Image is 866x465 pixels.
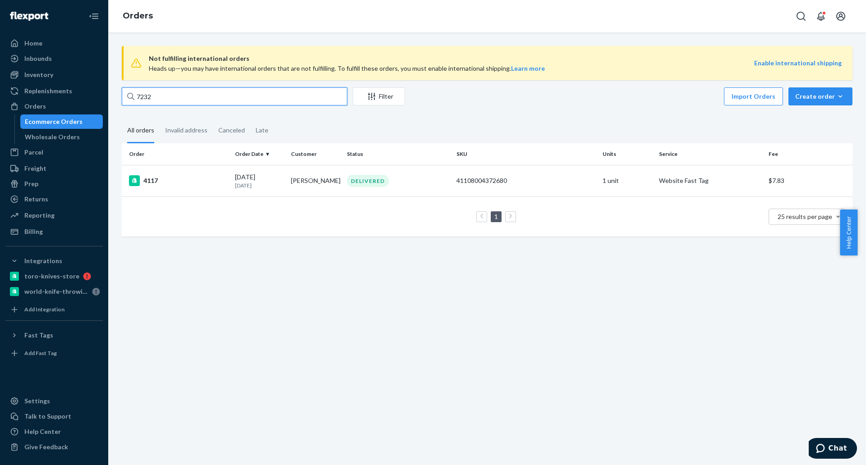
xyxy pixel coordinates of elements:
[599,165,655,196] td: 1 unit
[287,165,343,196] td: [PERSON_NAME]
[5,145,103,160] a: Parcel
[127,119,154,143] div: All orders
[812,7,830,25] button: Open notifications
[115,3,160,29] ol: breadcrumbs
[754,59,842,67] a: Enable international shipping
[149,64,545,72] span: Heads up—you may have international orders that are not fulfilling. To fulfill these orders, you ...
[5,328,103,342] button: Fast Tags
[659,176,761,185] p: Website Fast Tag
[24,39,42,48] div: Home
[840,210,857,255] button: Help Center
[24,287,88,296] div: world-knife-throwing-league
[24,54,52,63] div: Inbounds
[5,192,103,206] a: Returns
[149,53,754,64] span: Not fulfilling international orders
[5,68,103,82] a: Inventory
[353,87,405,105] button: Filter
[24,331,53,340] div: Fast Tags
[129,175,228,186] div: 4117
[655,143,765,165] th: Service
[5,302,103,317] a: Add Integration
[765,143,852,165] th: Fee
[724,87,783,105] button: Import Orders
[809,438,857,460] iframe: Opens a widget where you can chat to one of our agents
[343,143,453,165] th: Status
[20,130,103,144] a: Wholesale Orders
[493,213,500,220] a: Page 1 is your current page
[24,179,38,188] div: Prep
[24,87,72,96] div: Replenishments
[235,182,284,189] p: [DATE]
[788,87,852,105] button: Create order
[5,394,103,408] a: Settings
[795,92,846,101] div: Create order
[5,424,103,439] a: Help Center
[24,256,62,265] div: Integrations
[5,84,103,98] a: Replenishments
[256,119,268,142] div: Late
[24,102,46,111] div: Orders
[456,176,595,185] div: 41108004372680
[5,99,103,114] a: Orders
[5,269,103,283] a: toro-knives-store
[5,36,103,50] a: Home
[25,132,80,141] div: Wholesale Orders
[453,143,599,165] th: SKU
[218,119,245,142] div: Canceled
[24,427,61,436] div: Help Center
[347,175,389,187] div: DELIVERED
[792,7,810,25] button: Open Search Box
[24,442,68,451] div: Give Feedback
[235,173,284,189] div: [DATE]
[165,119,207,142] div: Invalid address
[511,64,545,72] a: Learn more
[231,143,287,165] th: Order Date
[122,143,231,165] th: Order
[778,213,832,220] span: 25 results per page
[123,11,153,21] a: Orders
[765,165,852,196] td: $7.83
[24,397,50,406] div: Settings
[5,440,103,454] button: Give Feedback
[20,114,103,129] a: Ecommerce Orders
[24,412,71,421] div: Talk to Support
[85,7,103,25] button: Close Navigation
[24,349,57,357] div: Add Fast Tag
[291,150,340,158] div: Customer
[24,227,43,236] div: Billing
[24,305,64,313] div: Add Integration
[832,7,850,25] button: Open account menu
[5,346,103,360] a: Add Fast Tag
[25,117,83,126] div: Ecommerce Orders
[5,254,103,268] button: Integrations
[5,224,103,239] a: Billing
[5,409,103,424] button: Talk to Support
[5,161,103,176] a: Freight
[122,87,347,105] input: Search orders
[5,177,103,191] a: Prep
[599,143,655,165] th: Units
[24,70,53,79] div: Inventory
[24,211,55,220] div: Reporting
[24,272,79,281] div: toro-knives-store
[24,164,46,173] div: Freight
[5,284,103,299] a: world-knife-throwing-league
[24,148,43,157] div: Parcel
[353,92,405,101] div: Filter
[5,51,103,66] a: Inbounds
[10,12,48,21] img: Flexport logo
[5,208,103,223] a: Reporting
[24,195,48,204] div: Returns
